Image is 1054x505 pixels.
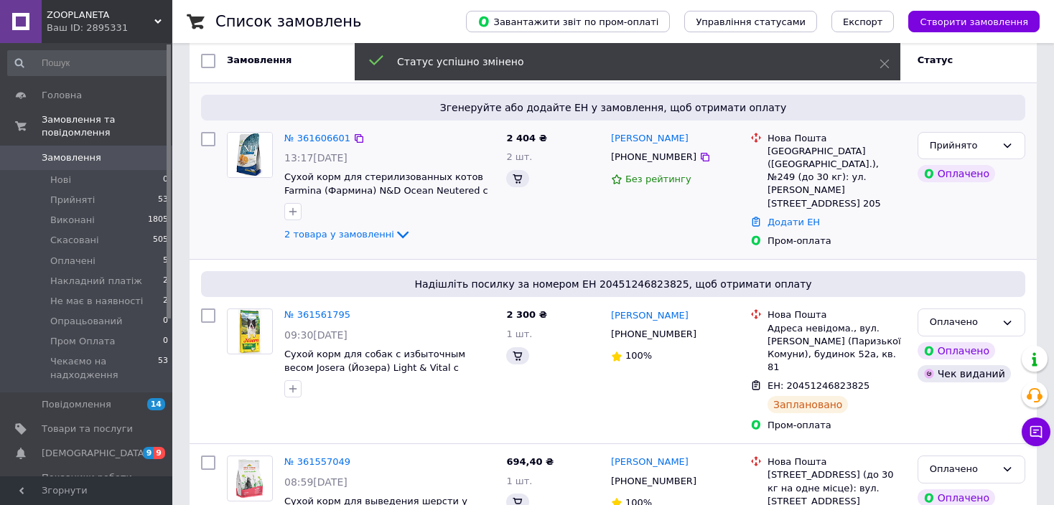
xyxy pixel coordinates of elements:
span: Чекаємо на надходження [50,355,158,381]
a: Фото товару [227,308,273,354]
span: Замовлення [42,151,101,164]
span: Пром Оплата [50,335,115,348]
span: Надішліть посилку за номером ЕН 20451246823825, щоб отримати оплату [207,277,1020,291]
button: Чат з покупцем [1022,417,1050,446]
div: Нова Пошта [768,456,906,468]
span: 0 [163,335,168,348]
span: 2 404 ₴ [506,133,546,143]
a: № 361606601 [284,133,350,143]
img: Фото товару [228,456,272,501]
span: [DEMOGRAPHIC_DATA] [42,447,148,460]
input: Пошук [7,50,169,76]
a: Сухой корм для стерилизованных котов Farmina (Фармина) N&D Ocean Neutered с сельдью и апельсином ... [284,171,488,209]
span: 08:59[DATE] [284,476,348,488]
span: 694,40 ₴ [506,456,554,467]
span: 0 [163,315,168,328]
span: 2 300 ₴ [506,309,546,320]
span: Створити замовлення [920,16,1028,27]
a: [PERSON_NAME] [611,456,689,469]
span: 1805 [148,214,168,227]
a: Фото товару [227,132,273,178]
div: Нова Пошта [768,308,906,321]
div: Пром-оплата [768,235,906,247]
span: Повідомлення [42,398,111,411]
span: Згенеруйте або додайте ЕН у замовлення, щоб отримати оплату [207,100,1020,115]
button: Створити замовлення [908,11,1040,32]
span: ZOOPLANETA [47,9,154,22]
a: Сухой корм для собак с избыточным весом Josera (Йозера) Light & Vital с птицей 12.5 кг [284,349,465,386]
span: 5 [163,255,168,268]
div: Пром-оплата [768,419,906,432]
span: Управління статусами [696,16,806,27]
span: Завантажити звіт по пром-оплаті [477,15,658,28]
span: Показники роботи компанії [42,471,133,497]
div: Чек виданий [918,365,1011,382]
a: № 361561795 [284,309,350,320]
a: Фото товару [227,456,273,501]
a: № 361557049 [284,456,350,467]
span: Статус [918,55,953,65]
span: 53 [158,194,168,207]
div: Оплачено [930,462,996,477]
div: Заплановано [768,396,849,413]
div: Статус успішно змінено [397,55,844,69]
div: Оплачено [930,315,996,330]
span: Накладний платіж [50,275,142,288]
div: Нова Пошта [768,132,906,145]
span: ЕН: 20451246823825 [768,380,869,391]
span: Без рейтингу [625,174,691,184]
span: 9 [154,447,165,459]
span: Оплачені [50,255,95,268]
span: Скасовані [50,234,99,247]
span: 505 [153,234,168,247]
span: 100% [625,350,652,361]
span: Замовлення та повідомлення [42,113,172,139]
span: Прийняті [50,194,95,207]
button: Завантажити звіт по пром-оплаті [466,11,670,32]
span: Не має в наявності [50,295,143,308]
h1: Список замовлень [215,13,361,30]
div: [PHONE_NUMBER] [608,148,699,166]
div: Прийнято [930,138,996,154]
button: Управління статусами [684,11,817,32]
span: 2 товара у замовленні [284,229,394,240]
a: [PERSON_NAME] [611,309,689,323]
div: [GEOGRAPHIC_DATA] ([GEOGRAPHIC_DATA].), №249 (до 30 кг): ул. [PERSON_NAME][STREET_ADDRESS] 205 [768,145,906,210]
span: 9 [143,447,154,459]
span: 09:30[DATE] [284,329,348,341]
button: Експорт [831,11,895,32]
span: 2 [163,295,168,308]
div: Ваш ID: 2895331 [47,22,172,34]
span: 14 [147,398,165,410]
span: Замовлення [227,55,292,65]
span: Експорт [843,16,883,27]
div: Оплачено [918,342,995,359]
img: Фото товару [228,133,272,177]
div: Адреса невідома., вул. [PERSON_NAME] (Паризької Комуни), будинок 52a, кв. 81 [768,322,906,374]
a: [PERSON_NAME] [611,132,689,146]
div: Оплачено [918,165,995,182]
a: Створити замовлення [894,16,1040,27]
span: Нові [50,174,71,187]
a: Додати ЕН [768,217,820,227]
img: Фото товару [238,309,261,354]
span: Виконані [50,214,95,227]
div: [PHONE_NUMBER] [608,472,699,491]
span: 1 шт. [506,476,532,486]
span: Опрацьований [50,315,122,328]
span: Головна [42,89,82,102]
span: 53 [158,355,168,381]
span: 1 шт. [506,329,532,339]
a: 2 товара у замовленні [284,229,411,240]
span: 13:17[DATE] [284,152,348,164]
span: 2 шт. [506,151,532,162]
span: Товари та послуги [42,423,133,435]
span: 2 [163,275,168,288]
div: [PHONE_NUMBER] [608,325,699,344]
span: 0 [163,174,168,187]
